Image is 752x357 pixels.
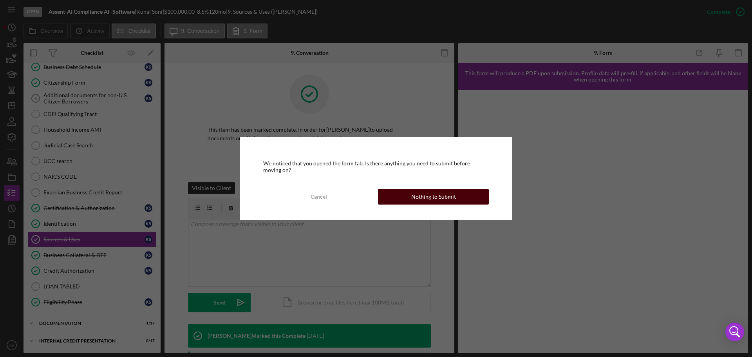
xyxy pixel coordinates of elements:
[311,189,327,205] div: Cancel
[263,189,374,205] button: Cancel
[378,189,489,205] button: Nothing to Submit
[725,323,744,341] div: Open Intercom Messenger
[263,160,489,173] div: We noticed that you opened the form tab. Is there anything you need to submit before moving on?
[411,189,456,205] div: Nothing to Submit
